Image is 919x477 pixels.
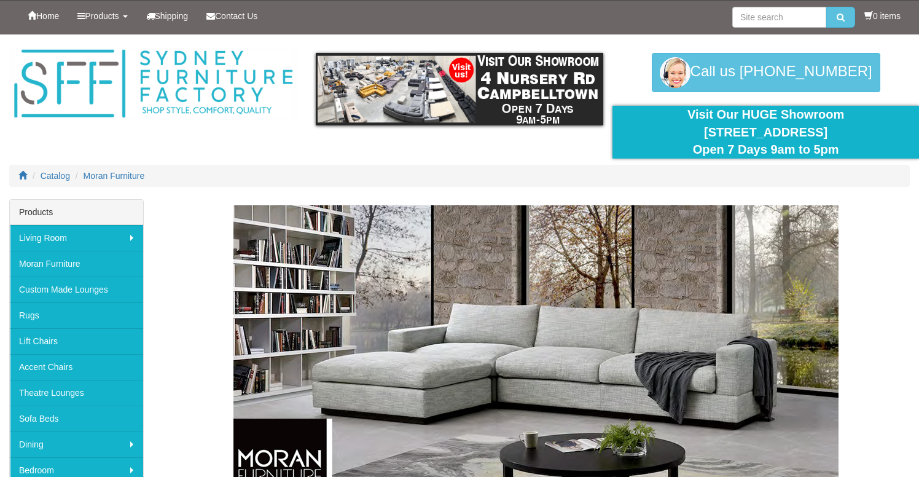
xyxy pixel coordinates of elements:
[10,328,143,354] a: Lift Chairs
[10,200,143,225] div: Products
[10,406,143,432] a: Sofa Beds
[9,47,297,121] img: Sydney Furniture Factory
[215,11,257,21] span: Contact Us
[197,1,267,31] a: Contact Us
[84,171,145,181] a: Moran Furniture
[41,171,70,181] a: Catalog
[68,1,136,31] a: Products
[137,1,198,31] a: Shipping
[85,11,119,21] span: Products
[10,302,143,328] a: Rugs
[10,251,143,277] a: Moran Furniture
[10,277,143,302] a: Custom Made Lounges
[10,432,143,457] a: Dining
[10,354,143,380] a: Accent Chairs
[18,1,68,31] a: Home
[316,53,604,125] img: showroom.gif
[864,10,901,22] li: 0 items
[732,7,826,28] input: Site search
[622,106,910,159] div: Visit Our HUGE Showroom [STREET_ADDRESS] Open 7 Days 9am to 5pm
[10,380,143,406] a: Theatre Lounges
[36,11,59,21] span: Home
[155,11,189,21] span: Shipping
[10,225,143,251] a: Living Room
